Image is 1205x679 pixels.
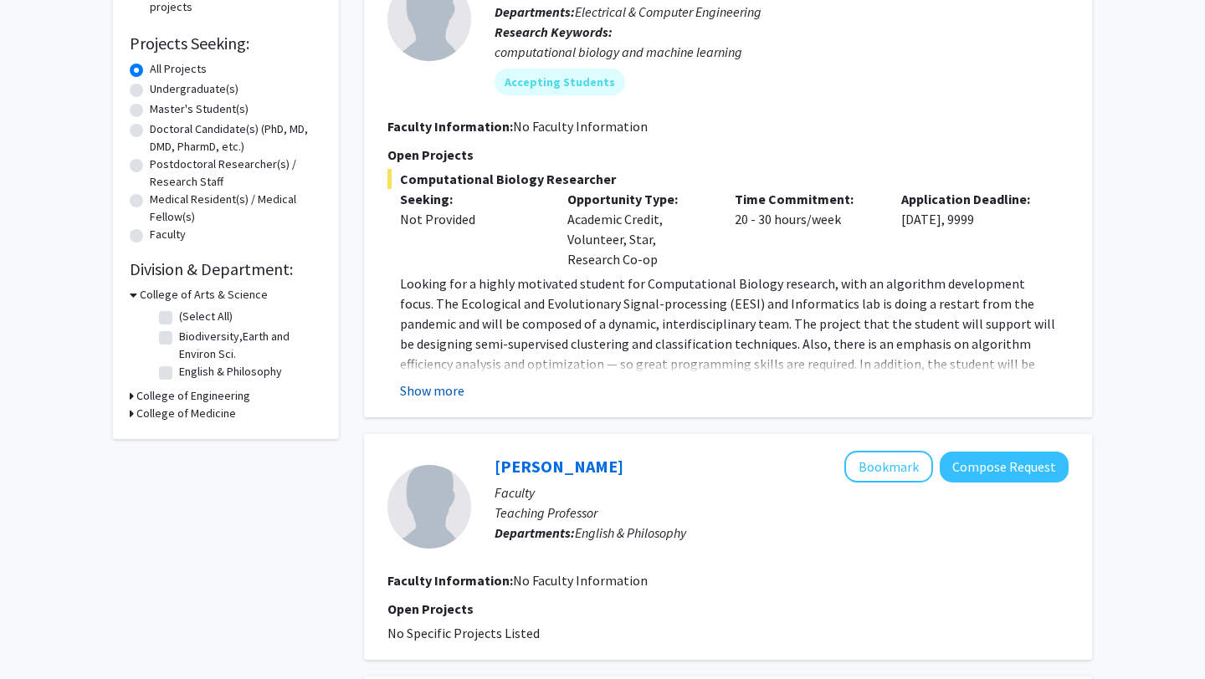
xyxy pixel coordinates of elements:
span: No Faculty Information [513,118,648,135]
b: Faculty Information: [387,572,513,589]
b: Faculty Information: [387,118,513,135]
h2: Division & Department: [130,259,322,279]
div: Not Provided [400,209,542,229]
h3: College of Arts & Science [140,286,268,304]
label: Postdoctoral Researcher(s) / Research Staff [150,156,322,191]
h3: College of Engineering [136,387,250,405]
span: No Faculty Information [513,572,648,589]
p: Seeking: [400,189,542,209]
button: Compose Request to Gail Rosen [940,452,1069,482]
div: computational biology and machine learning [495,42,1069,62]
b: Departments: [495,524,575,541]
label: Undergraduate(s) [150,80,238,98]
iframe: Chat [13,604,71,666]
p: Application Deadline: [901,189,1043,209]
span: English & Philosophy [575,524,686,541]
p: Faculty [495,482,1069,503]
p: Opportunity Type: [567,189,710,209]
label: Medical Resident(s) / Medical Fellow(s) [150,191,322,226]
label: Faculty [150,226,186,243]
p: Open Projects [387,599,1069,619]
span: No Specific Projects Listed [387,625,540,641]
label: (Select All) [179,308,233,325]
p: Open Projects [387,145,1069,165]
label: All Projects [150,60,207,78]
h2: Projects Seeking: [130,33,322,54]
p: Teaching Professor [495,503,1069,523]
div: Academic Credit, Volunteer, Star, Research Co-op [555,189,722,269]
p: Time Commitment: [735,189,877,209]
button: Show more [400,380,464,401]
b: Departments: [495,3,575,20]
p: Looking for a highly motivated student for Computational Biology research, with an algorithm deve... [400,273,1069,454]
div: 20 - 30 hours/week [722,189,890,269]
label: Doctoral Candidate(s) (PhD, MD, DMD, PharmD, etc.) [150,120,322,156]
b: Research Keywords: [495,23,613,40]
label: Biodiversity,Earth and Environ Sci. [179,328,318,363]
mat-chip: Accepting Students [495,69,625,95]
h3: College of Medicine [136,405,236,422]
label: English & Philosophy [179,363,282,380]
span: Computational Biology Researcher [387,169,1069,189]
div: [DATE], 9999 [889,189,1056,269]
span: Electrical & Computer Engineering [575,3,761,20]
label: Master's Student(s) [150,100,249,118]
button: Add Gail Rosen to Bookmarks [844,451,933,482]
a: [PERSON_NAME] [495,456,623,477]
